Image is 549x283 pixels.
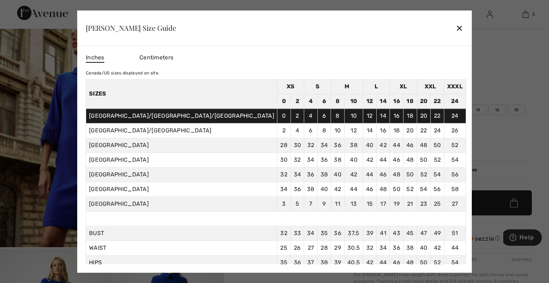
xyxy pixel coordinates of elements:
span: 44 [380,259,387,266]
td: 30 [291,138,304,152]
td: 26 [444,123,466,138]
td: XXL [417,79,444,94]
td: 16 [390,108,404,123]
td: 42 [331,182,345,196]
td: 36 [304,167,318,182]
td: 36 [317,152,331,167]
td: [GEOGRAPHIC_DATA]/[GEOGRAPHIC_DATA] [86,123,277,138]
td: 42 [363,152,377,167]
td: 38 [304,182,318,196]
td: 7 [304,196,318,211]
td: 18 [403,108,417,123]
td: [GEOGRAPHIC_DATA] [86,138,277,152]
td: 50 [417,152,431,167]
td: WAIST [86,240,277,255]
span: 25 [280,244,287,251]
td: 54 [417,182,431,196]
td: 4 [291,123,304,138]
td: L [363,79,390,94]
td: 18 [403,94,417,108]
td: 9 [317,196,331,211]
span: 38 [406,244,414,251]
span: Inches [86,53,104,63]
td: 38 [331,152,345,167]
span: 46 [393,259,400,266]
span: 43 [393,230,400,236]
td: 52 [444,138,466,152]
td: 20 [417,108,431,123]
span: 32 [366,244,374,251]
td: 8 [331,108,345,123]
td: XXXL [444,79,466,94]
td: 36 [291,182,304,196]
td: 46 [363,182,377,196]
td: 56 [431,182,444,196]
span: 52 [434,259,441,266]
td: 34 [277,182,291,196]
span: 42 [434,244,441,251]
span: 33 [294,230,301,236]
td: 13 [344,196,363,211]
td: [GEOGRAPHIC_DATA]/[GEOGRAPHIC_DATA]/[GEOGRAPHIC_DATA] [86,108,277,123]
td: 32 [304,138,318,152]
td: 24 [431,123,444,138]
td: 14 [376,94,390,108]
span: 35 [280,259,288,266]
td: 54 [444,152,466,167]
td: 23 [417,196,431,211]
td: 14 [376,108,390,123]
td: 44 [390,138,404,152]
span: 37 [307,259,314,266]
td: 46 [403,138,417,152]
span: 44 [451,244,459,251]
span: 28 [321,244,328,251]
td: 22 [431,108,444,123]
td: 22 [417,123,431,138]
td: 27 [444,196,466,211]
td: 46 [390,152,404,167]
span: 27 [308,244,314,251]
td: 15 [363,196,377,211]
td: 5 [291,196,304,211]
td: [GEOGRAPHIC_DATA] [86,182,277,196]
span: 36 [393,244,400,251]
td: 19 [390,196,404,211]
td: 12 [344,123,363,138]
span: 42 [366,259,374,266]
td: 52 [431,152,444,167]
td: 54 [431,167,444,182]
td: 42 [376,138,390,152]
td: 34 [317,138,331,152]
td: 38 [317,167,331,182]
td: 32 [277,167,291,182]
td: 20 [417,94,431,108]
td: M [331,79,363,94]
span: 35 [321,230,328,236]
td: [GEOGRAPHIC_DATA] [86,196,277,211]
div: [PERSON_NAME] Size Guide [86,24,176,31]
span: 39 [334,259,341,266]
td: 40 [317,182,331,196]
span: 38 [321,259,328,266]
td: 6 [317,94,331,108]
td: BUST [86,226,277,240]
td: 4 [304,94,318,108]
td: 8 [317,123,331,138]
td: 6 [304,123,318,138]
td: 12 [363,94,377,108]
td: XS [277,79,304,94]
td: 2 [277,123,291,138]
td: 3 [277,196,291,211]
td: 18 [390,123,404,138]
td: 6 [317,108,331,123]
td: 4 [304,108,318,123]
td: 2 [291,108,304,123]
span: 34 [380,244,387,251]
span: 29 [334,244,341,251]
span: 36 [334,230,341,236]
td: 44 [376,152,390,167]
td: 48 [403,152,417,167]
td: 0 [277,94,291,108]
td: 28 [277,138,291,152]
td: 38 [344,138,363,152]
